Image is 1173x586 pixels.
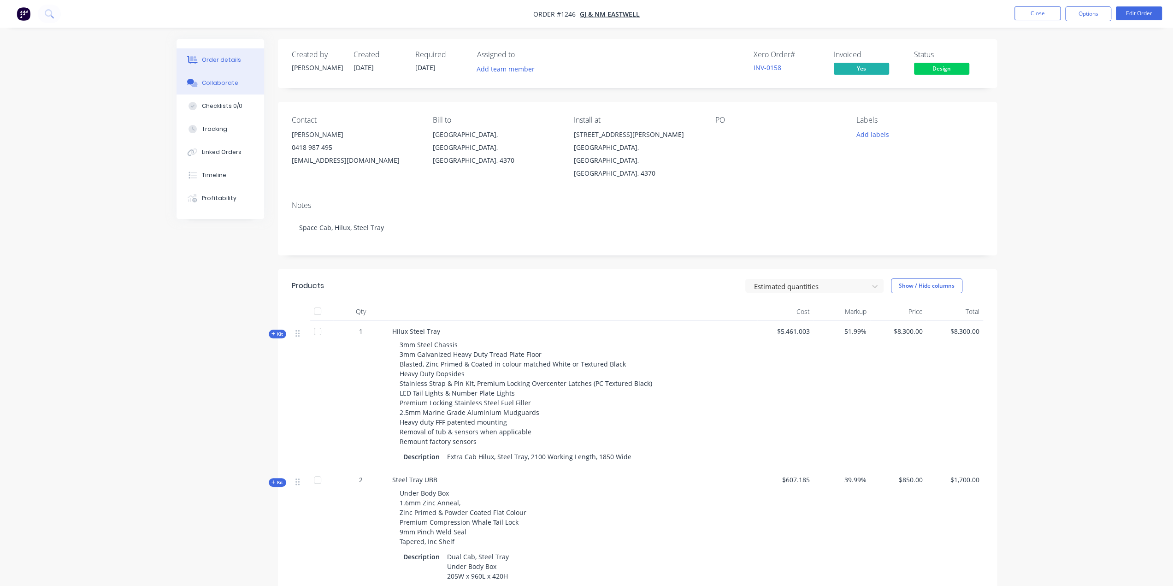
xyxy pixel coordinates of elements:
[757,302,814,321] div: Cost
[359,326,363,336] span: 1
[202,194,236,202] div: Profitability
[443,450,635,463] div: Extra Cab Hilux, Steel Tray, 2100 Working Length, 1850 Wide
[202,56,241,64] div: Order details
[914,63,969,74] span: Design
[269,478,286,487] button: Kit
[292,128,418,167] div: [PERSON_NAME]0418 987 495[EMAIL_ADDRESS][DOMAIN_NAME]
[392,327,440,336] span: Hilux Steel Tray
[926,302,983,321] div: Total
[292,154,418,167] div: [EMAIL_ADDRESS][DOMAIN_NAME]
[761,475,810,485] span: $607.185
[433,128,559,167] div: [GEOGRAPHIC_DATA], [GEOGRAPHIC_DATA], [GEOGRAPHIC_DATA], 4370
[17,7,30,21] img: Factory
[269,330,286,338] button: Kit
[177,141,264,164] button: Linked Orders
[202,171,226,179] div: Timeline
[930,475,979,485] span: $1,700.00
[403,550,443,563] div: Description
[292,141,418,154] div: 0418 987 495
[891,278,962,293] button: Show / Hide columns
[292,63,342,72] div: [PERSON_NAME]
[292,50,342,59] div: Created by
[1014,6,1061,20] button: Close
[851,128,894,141] button: Add labels
[292,128,418,141] div: [PERSON_NAME]
[477,50,569,59] div: Assigned to
[292,116,418,124] div: Contact
[834,50,903,59] div: Invoiced
[202,102,242,110] div: Checklists 0/0
[754,50,823,59] div: Xero Order #
[177,48,264,71] button: Order details
[292,201,983,210] div: Notes
[202,148,242,156] div: Linked Orders
[415,50,466,59] div: Required
[202,125,227,133] div: Tracking
[930,326,979,336] span: $8,300.00
[392,475,437,484] span: Steel Tray UBB
[754,63,781,72] a: INV-0158
[403,450,443,463] div: Description
[292,280,324,291] div: Products
[202,79,238,87] div: Collaborate
[856,116,983,124] div: Labels
[834,63,889,74] span: Yes
[870,302,927,321] div: Price
[400,489,526,546] span: Under Body Box 1.6mm Zinc Anneal, Zinc Primed & Powder Coated Flat Colour Premium Compression Wha...
[580,10,640,18] a: GJ & NM Eastwell
[817,326,866,336] span: 51.99%
[472,63,539,75] button: Add team member
[817,475,866,485] span: 39.99%
[574,128,700,180] div: [STREET_ADDRESS][PERSON_NAME][GEOGRAPHIC_DATA], [GEOGRAPHIC_DATA], [GEOGRAPHIC_DATA], 4370
[359,475,363,485] span: 2
[477,63,540,75] button: Add team member
[333,302,389,321] div: Qty
[177,118,264,141] button: Tracking
[400,340,652,446] span: 3mm Steel Chassis 3mm Galvanized Heavy Duty Tread Plate Floor Blasted, Zinc Primed & Coated in co...
[574,141,700,180] div: [GEOGRAPHIC_DATA], [GEOGRAPHIC_DATA], [GEOGRAPHIC_DATA], 4370
[874,475,923,485] span: $850.00
[761,326,810,336] span: $5,461.003
[271,479,283,486] span: Kit
[1065,6,1111,21] button: Options
[874,326,923,336] span: $8,300.00
[533,10,580,18] span: Order #1246 -
[443,550,513,583] div: Dual Cab, Steel Tray Under Body Box 205W x 960L x 420H
[433,116,559,124] div: Bill to
[715,116,842,124] div: PO
[177,164,264,187] button: Timeline
[574,128,700,141] div: [STREET_ADDRESS][PERSON_NAME]
[914,50,983,59] div: Status
[914,63,969,77] button: Design
[271,331,283,337] span: Kit
[574,116,700,124] div: Install at
[813,302,870,321] div: Markup
[354,50,404,59] div: Created
[177,187,264,210] button: Profitability
[354,63,374,72] span: [DATE]
[415,63,436,72] span: [DATE]
[177,95,264,118] button: Checklists 0/0
[292,213,983,242] div: Space Cab, Hilux, Steel Tray
[177,71,264,95] button: Collaborate
[1116,6,1162,20] button: Edit Order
